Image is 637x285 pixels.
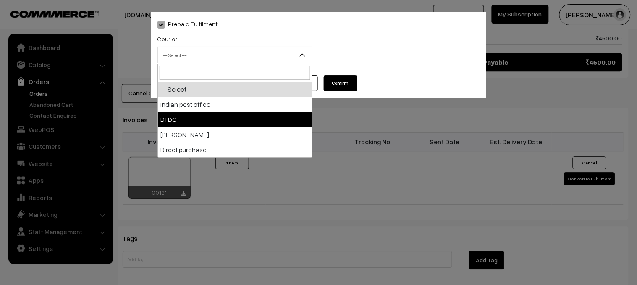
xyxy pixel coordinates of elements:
li: Direct purchase [158,142,312,157]
span: -- Select -- [157,47,312,63]
li: [PERSON_NAME] [158,127,312,142]
li: Indian post office [158,97,312,112]
button: Confirm [324,75,357,91]
label: Courier [157,34,178,43]
li: DTDC [158,112,312,127]
label: Prepaid Fulfilment [157,19,218,28]
li: -- Select -- [158,82,312,97]
span: -- Select -- [158,48,312,63]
